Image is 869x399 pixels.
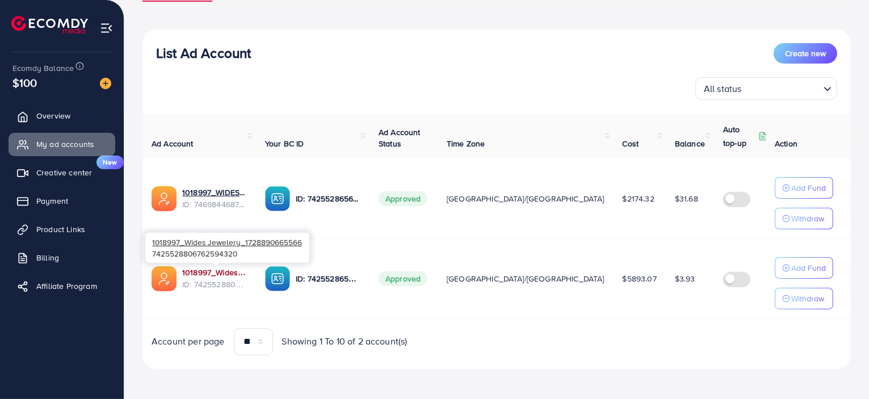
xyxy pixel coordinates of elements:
[379,271,427,286] span: Approved
[182,267,247,278] a: 1018997_Wides Jewelery_1728890665566
[296,192,360,205] p: ID: 7425528656853778449
[9,133,115,156] a: My ad accounts
[36,224,85,235] span: Product Links
[791,261,826,275] p: Add Fund
[9,246,115,269] a: Billing
[36,110,70,121] span: Overview
[145,233,309,263] div: 7425528806762594320
[785,48,826,59] span: Create new
[36,252,59,263] span: Billing
[775,177,833,199] button: Add Fund
[296,272,360,285] p: ID: 7425528656853778449
[36,138,94,150] span: My ad accounts
[379,191,427,206] span: Approved
[379,127,421,149] span: Ad Account Status
[12,62,74,74] span: Ecomdy Balance
[791,181,826,195] p: Add Fund
[265,138,304,149] span: Your BC ID
[12,74,37,91] span: $100
[265,186,290,211] img: ic-ba-acc.ded83a64.svg
[152,266,177,291] img: ic-ads-acc.e4c84228.svg
[775,288,833,309] button: Withdraw
[265,266,290,291] img: ic-ba-acc.ded83a64.svg
[675,138,705,149] span: Balance
[745,78,819,97] input: Search for option
[821,348,860,390] iframe: Chat
[9,161,115,184] a: Creative centerNew
[774,43,837,64] button: Create new
[723,123,756,150] p: Auto top-up
[152,335,225,348] span: Account per page
[695,77,837,100] div: Search for option
[791,212,824,225] p: Withdraw
[152,237,302,247] span: 1018997_Wides Jewelery_1728890665566
[775,138,797,149] span: Action
[96,156,124,169] span: New
[100,22,113,35] img: menu
[182,199,247,210] span: ID: 7469844687660957712
[182,279,247,290] span: ID: 7425528806762594320
[36,167,92,178] span: Creative center
[623,138,639,149] span: Cost
[9,104,115,127] a: Overview
[282,335,408,348] span: Showing 1 To 10 of 2 account(s)
[11,16,88,33] img: logo
[100,78,111,89] img: image
[152,138,194,149] span: Ad Account
[702,81,744,97] span: All status
[447,193,604,204] span: [GEOGRAPHIC_DATA]/[GEOGRAPHIC_DATA]
[36,195,68,207] span: Payment
[36,280,97,292] span: Affiliate Program
[9,218,115,241] a: Product Links
[9,190,115,212] a: Payment
[9,275,115,297] a: Affiliate Program
[623,193,654,204] span: $2174.32
[447,138,485,149] span: Time Zone
[775,257,833,279] button: Add Fund
[447,273,604,284] span: [GEOGRAPHIC_DATA]/[GEOGRAPHIC_DATA]
[675,193,698,204] span: $31.68
[156,45,251,61] h3: List Ad Account
[182,187,247,198] a: 1018997_WIDES TANZILITE 2_1739208754661
[791,292,824,305] p: Withdraw
[182,187,247,210] div: <span class='underline'>1018997_WIDES TANZILITE 2_1739208754661</span></br>7469844687660957712
[152,186,177,211] img: ic-ads-acc.e4c84228.svg
[675,273,695,284] span: $3.93
[623,273,657,284] span: $5893.07
[775,208,833,229] button: Withdraw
